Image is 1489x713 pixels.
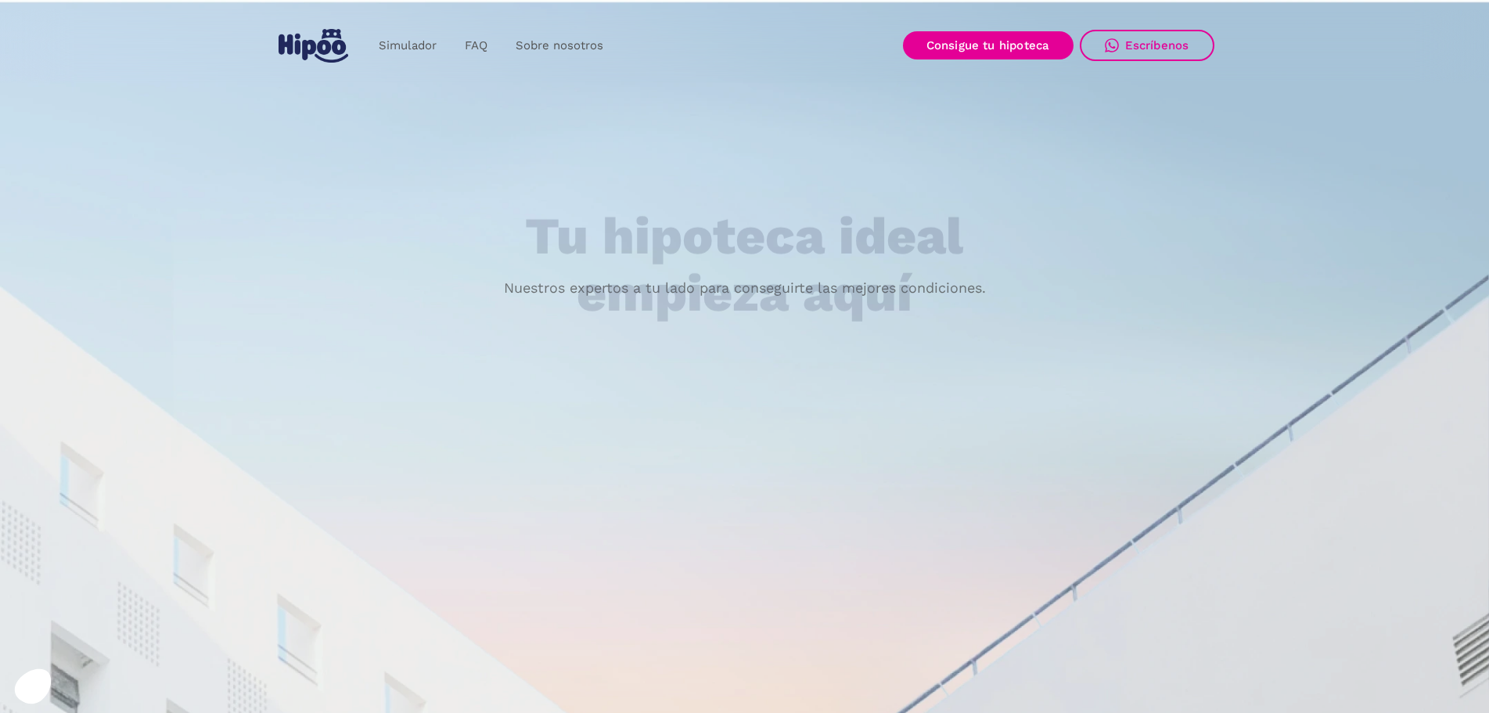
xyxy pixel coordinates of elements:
[275,23,352,69] a: home
[365,31,451,61] a: Simulador
[1080,30,1214,61] a: Escríbenos
[1125,38,1189,52] div: Escríbenos
[502,31,617,61] a: Sobre nosotros
[903,31,1074,59] a: Consigue tu hipoteca
[451,31,502,61] a: FAQ
[448,208,1041,322] h1: Tu hipoteca ideal empieza aquí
